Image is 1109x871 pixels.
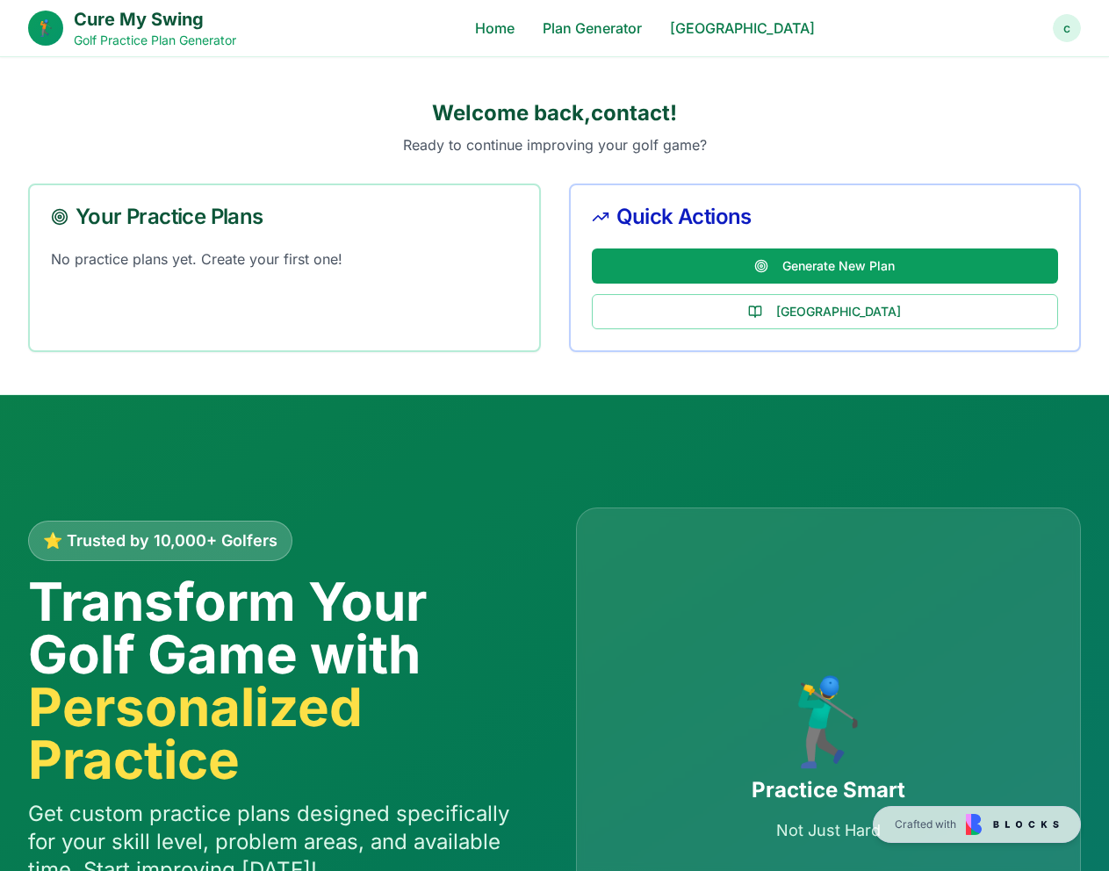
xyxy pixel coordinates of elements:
[592,294,1059,329] button: [GEOGRAPHIC_DATA]
[592,206,1059,227] div: Quick Actions
[28,99,1081,127] h2: Welcome back, contact !
[28,680,534,786] span: Personalized Practice
[752,776,905,804] div: Practice Smart
[752,818,905,843] div: Not Just Hard
[74,32,236,49] p: Golf Practice Plan Generator
[74,7,236,32] h1: Cure My Swing
[752,678,905,762] div: 🏌️‍♂️
[873,806,1081,843] a: Crafted with
[28,134,1081,155] p: Ready to continue improving your golf game?
[51,248,518,270] p: No practice plans yet. Create your first one!
[895,817,956,831] span: Crafted with
[670,18,815,39] a: [GEOGRAPHIC_DATA]
[1053,14,1081,42] button: c
[475,18,515,39] a: Home
[36,16,55,40] span: 🏌️
[28,521,292,561] div: ⭐ Trusted by 10,000+ Golfers
[51,206,518,227] div: Your Practice Plans
[28,575,534,786] h1: Transform Your Golf Game with
[28,7,236,49] a: 🏌️Cure My SwingGolf Practice Plan Generator
[543,18,642,39] a: Plan Generator
[592,248,1059,284] button: Generate New Plan
[966,814,1059,835] img: Blocks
